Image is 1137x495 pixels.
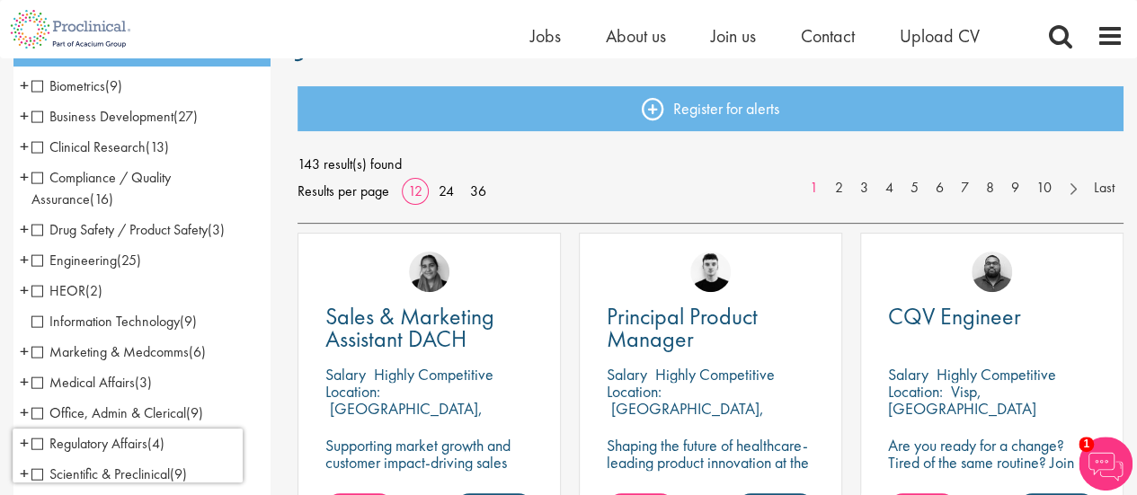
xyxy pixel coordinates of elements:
[607,301,758,354] span: Principal Product Manager
[31,168,171,208] span: Compliance / Quality Assurance
[374,364,493,385] p: Highly Competitive
[31,312,180,331] span: Information Technology
[31,107,173,126] span: Business Development
[31,137,169,156] span: Clinical Research
[888,381,943,402] span: Location:
[606,24,666,48] a: About us
[937,364,1056,385] p: Highly Competitive
[146,137,169,156] span: (13)
[208,220,225,239] span: (3)
[85,281,102,300] span: (2)
[20,399,29,426] span: +
[20,216,29,243] span: +
[117,251,141,270] span: (25)
[20,338,29,365] span: +
[90,190,113,208] span: (16)
[888,305,1096,328] a: CQV Engineer
[1079,437,1133,491] img: Chatbot
[1027,178,1061,199] a: 10
[851,178,877,199] a: 3
[180,312,197,331] span: (9)
[173,107,198,126] span: (27)
[888,381,1036,419] p: Visp, [GEOGRAPHIC_DATA]
[325,364,366,385] span: Salary
[977,178,1003,199] a: 8
[31,403,186,422] span: Office, Admin & Clerical
[801,178,827,199] a: 1
[1079,437,1094,452] span: 1
[298,151,1124,178] span: 143 result(s) found
[31,137,146,156] span: Clinical Research
[876,178,902,199] a: 4
[189,342,206,361] span: (6)
[20,133,29,160] span: +
[186,403,203,422] span: (9)
[31,220,225,239] span: Drug Safety / Product Safety
[31,281,85,300] span: HEOR
[20,277,29,304] span: +
[690,252,731,292] img: Patrick Melody
[801,24,855,48] a: Contact
[20,102,29,129] span: +
[902,178,928,199] a: 5
[31,220,208,239] span: Drug Safety / Product Safety
[20,164,29,190] span: +
[607,364,647,385] span: Salary
[464,181,493,200] a: 36
[31,373,152,392] span: Medical Affairs
[888,364,928,385] span: Salary
[20,246,29,273] span: +
[409,252,449,292] img: Anjali Parbhu
[826,178,852,199] a: 2
[530,24,561,48] a: Jobs
[325,381,380,402] span: Location:
[31,107,198,126] span: Business Development
[298,178,389,205] span: Results per page
[31,342,206,361] span: Marketing & Medcomms
[952,178,978,199] a: 7
[31,251,141,270] span: Engineering
[31,76,105,95] span: Biometrics
[655,364,775,385] p: Highly Competitive
[31,312,197,331] span: Information Technology
[105,76,122,95] span: (9)
[31,251,117,270] span: Engineering
[325,398,483,436] p: [GEOGRAPHIC_DATA], [GEOGRAPHIC_DATA]
[402,181,429,200] a: 12
[13,429,243,482] iframe: reCAPTCHA
[298,86,1124,131] a: Register for alerts
[31,76,122,95] span: Biometrics
[325,305,533,350] a: Sales & Marketing Assistant DACH
[607,305,814,350] a: Principal Product Manager
[972,252,1012,292] img: Ashley Bennett
[888,301,1021,331] span: CQV Engineer
[31,373,135,392] span: Medical Affairs
[31,281,102,300] span: HEOR
[711,24,756,48] a: Join us
[607,381,662,402] span: Location:
[900,24,980,48] a: Upload CV
[607,398,764,436] p: [GEOGRAPHIC_DATA], [GEOGRAPHIC_DATA]
[325,301,494,354] span: Sales & Marketing Assistant DACH
[135,373,152,392] span: (3)
[20,368,29,395] span: +
[31,403,203,422] span: Office, Admin & Clerical
[31,342,189,361] span: Marketing & Medcomms
[432,181,460,200] a: 24
[20,72,29,99] span: +
[1002,178,1028,199] a: 9
[927,178,953,199] a: 6
[1085,178,1124,199] a: Last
